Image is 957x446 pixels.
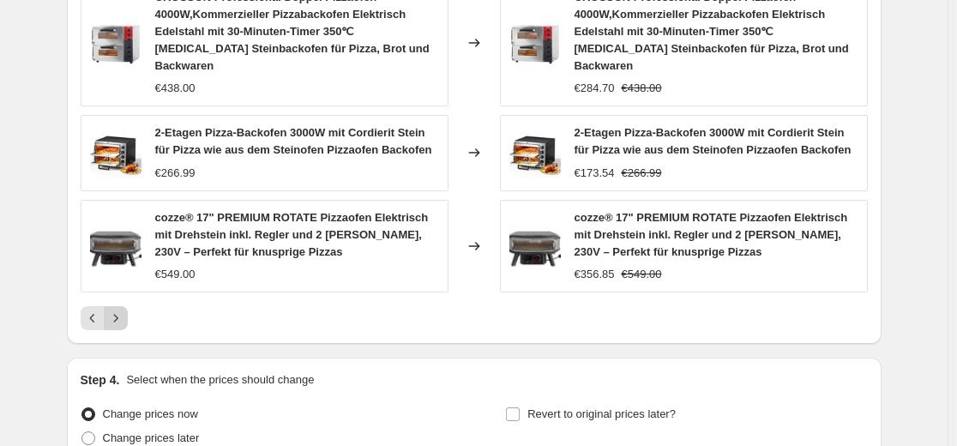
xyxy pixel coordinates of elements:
h2: Step 4. [81,371,120,389]
div: €549.00 [155,266,196,283]
img: 71yoR1molqL_80x.jpg [90,17,141,69]
img: 81l2ARzeaHL_80x.jpg [90,127,141,178]
span: 2-Etagen Pizza-Backofen 3000W mit Cordierit Stein für Pizza wie aus dem Steinofen Pizzaofen Backofen [575,126,852,156]
p: Select when the prices should change [126,371,314,389]
nav: Pagination [81,306,128,330]
span: Revert to original prices later? [527,407,676,420]
span: cozze® 17" PREMIUM ROTATE Pizzaofen Elektrisch mit Drehstein inkl. Regler und 2 [PERSON_NAME], 23... [575,211,848,258]
div: €438.00 [155,80,196,97]
img: 71yoR1molqL_80x.jpg [509,17,561,69]
img: 61HjG3qMJSL_80x.jpg [90,220,141,272]
strike: €438.00 [622,80,662,97]
span: cozze® 17" PREMIUM ROTATE Pizzaofen Elektrisch mit Drehstein inkl. Regler und 2 [PERSON_NAME], 23... [155,211,429,258]
span: 2-Etagen Pizza-Backofen 3000W mit Cordierit Stein für Pizza wie aus dem Steinofen Pizzaofen Backofen [155,126,432,156]
div: €266.99 [155,165,196,182]
button: Previous [81,306,105,330]
strike: €549.00 [622,266,662,283]
img: 61HjG3qMJSL_80x.jpg [509,220,561,272]
strike: €266.99 [622,165,662,182]
div: €284.70 [575,80,615,97]
span: Change prices now [103,407,198,420]
span: Change prices later [103,431,200,444]
div: €173.54 [575,165,615,182]
div: €356.85 [575,266,615,283]
button: Next [104,306,128,330]
img: 81l2ARzeaHL_80x.jpg [509,127,561,178]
